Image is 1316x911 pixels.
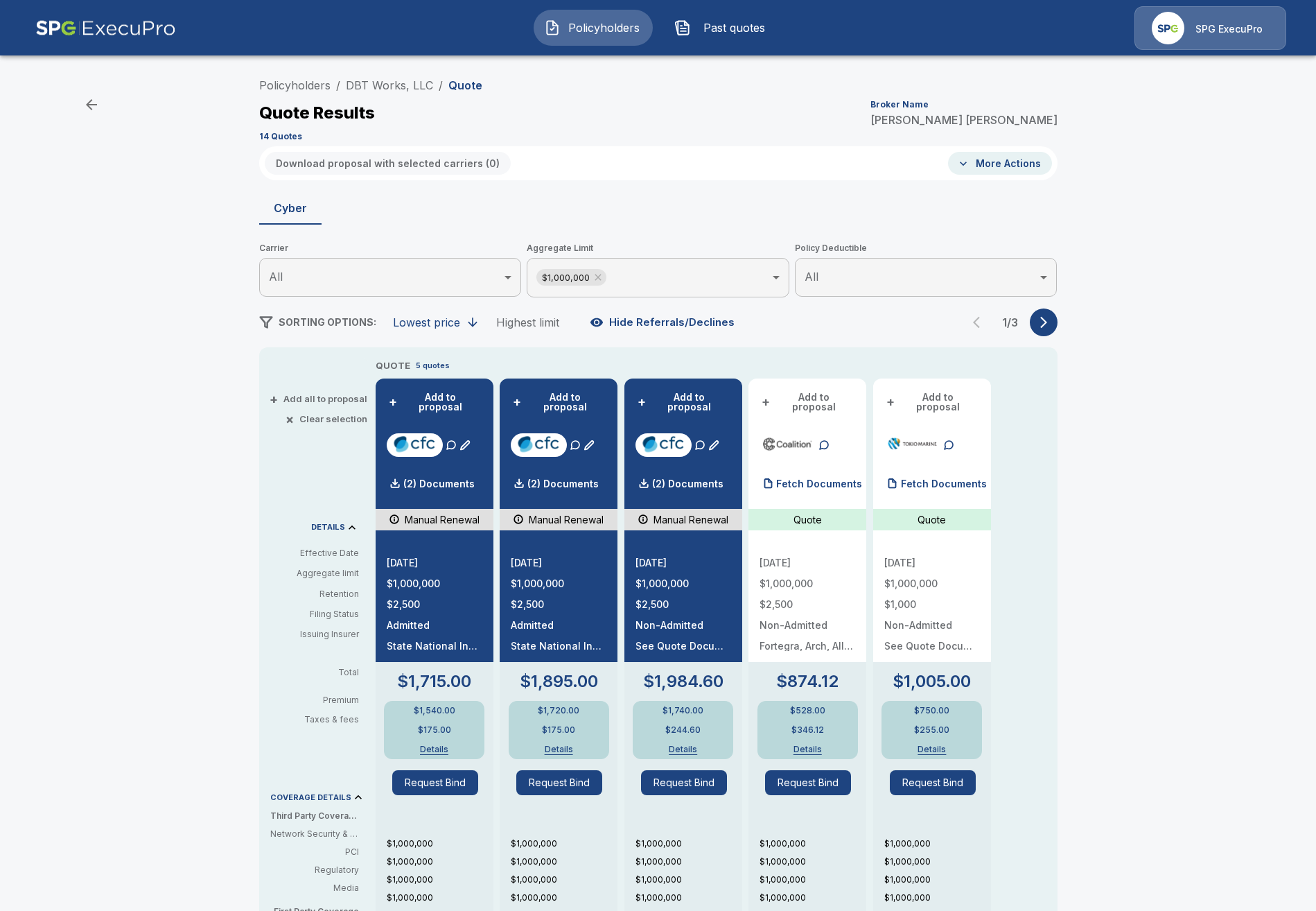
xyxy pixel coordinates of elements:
[890,770,985,795] span: Request Bind
[890,770,976,795] button: Request Bind
[760,641,855,651] p: Fortegra, Arch, Allianz, Aspen, Vantage
[270,794,351,801] p: COVERAGE DETAILS
[893,673,971,690] p: $1,005.00
[542,726,575,734] p: $175.00
[270,846,359,858] p: PCI: Covers fines or penalties imposed by banks or credit card companies
[760,579,855,589] p: $1,000,000
[653,512,728,527] p: Manual Renewal
[884,390,980,415] button: +Add to proposal
[544,19,561,36] img: Policyholders Icon
[270,882,359,894] p: Media: When your content triggers legal action against you (e.g. - libel, plagiarism)
[387,579,482,589] p: $1,000,000
[270,696,370,704] p: Premium
[393,315,460,329] div: Lowest price
[641,770,727,795] button: Request Bind
[511,558,606,568] p: [DATE]
[279,316,376,328] span: SORTING OPTIONS:
[511,641,606,651] p: State National Insurance Company Inc.
[665,726,701,734] p: $244.60
[635,838,742,850] p: $1,000,000
[760,838,866,850] p: $1,000,000
[760,390,855,415] button: +Add to proposal
[376,359,410,373] p: QUOTE
[534,10,653,46] button: Policyholders IconPolicyholders
[336,77,340,94] li: /
[387,856,493,868] p: $1,000,000
[884,856,991,868] p: $1,000,000
[901,745,963,754] button: Details
[270,810,370,822] p: Third Party Coverage
[635,558,731,568] p: [DATE]
[403,479,475,489] p: (2) Documents
[760,874,866,886] p: $1,000,000
[270,608,359,621] p: Filing Status
[416,360,450,372] p: 5 quotes
[641,770,737,795] span: Request Bind
[914,726,949,734] p: $255.00
[765,770,851,795] button: Request Bind
[760,856,866,868] p: $1,000,000
[664,10,783,46] button: Past quotes IconPast quotes
[392,770,488,795] span: Request Bind
[795,241,1058,255] span: Policy Deductible
[511,838,617,850] p: $1,000,000
[805,270,818,284] span: All
[405,512,480,527] p: Manual Renewal
[511,856,617,868] p: $1,000,000
[776,479,862,489] p: Fetch Documents
[884,641,980,651] p: See Quote Document
[566,19,642,36] span: Policyholders
[663,706,703,715] p: $1,740.00
[387,621,482,630] p: Admitted
[516,770,602,795] button: Request Bind
[643,673,723,690] p: $1,984.60
[635,600,731,609] p: $2,500
[389,397,397,407] span: +
[997,317,1024,328] p: 1 / 3
[635,579,731,589] p: $1,000,000
[777,745,839,754] button: Details
[392,770,478,795] button: Request Bind
[270,547,359,559] p: Effective Date
[311,523,345,531] p: DETAILS
[270,394,278,404] span: +
[884,600,980,609] p: $1,000
[884,558,980,568] p: [DATE]
[259,77,482,94] nav: breadcrumb
[387,641,482,651] p: State National Insurance Company Inc.
[387,838,493,850] p: $1,000,000
[389,433,440,454] img: cfccyberadmitted
[448,80,482,91] p: Quote
[387,892,493,904] p: $1,000,000
[511,390,606,415] button: +Add to proposal
[259,78,331,92] a: Policyholders
[914,706,949,715] p: $750.00
[901,479,987,489] p: Fetch Documents
[870,114,1058,125] p: [PERSON_NAME] [PERSON_NAME]
[511,579,606,589] p: $1,000,000
[270,668,370,677] p: Total
[638,433,689,454] img: cfccyber
[387,558,482,568] p: [DATE]
[538,706,579,715] p: $1,720.00
[1195,22,1263,36] p: SPG ExecuPro
[635,621,731,630] p: Non-Admitted
[511,874,617,886] p: $1,000,000
[696,19,773,36] span: Past quotes
[791,726,824,734] p: $346.12
[259,191,322,225] button: Cyber
[270,628,359,641] p: Issuing Insurer
[259,105,375,121] p: Quote Results
[346,78,433,92] a: DBT Works, LLC
[527,241,789,255] span: Aggregate Limit
[528,745,590,754] button: Details
[635,874,742,886] p: $1,000,000
[516,770,612,795] span: Request Bind
[760,600,855,609] p: $2,500
[529,512,604,527] p: Manual Renewal
[527,479,599,489] p: (2) Documents
[513,397,521,407] span: +
[511,621,606,630] p: Admitted
[397,673,471,690] p: $1,715.00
